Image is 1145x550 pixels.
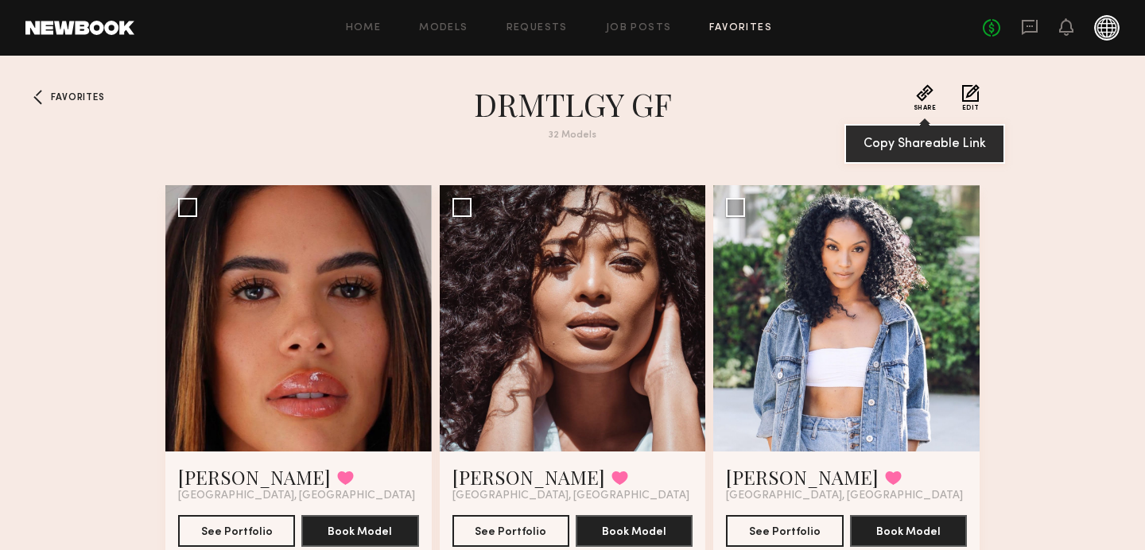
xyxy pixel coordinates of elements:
button: See Portfolio [452,515,569,547]
a: Book Model [850,524,967,537]
a: Home [346,23,382,33]
span: Share [914,105,937,111]
button: See Portfolio [726,515,843,547]
a: Job Posts [606,23,672,33]
button: Book Model [301,515,418,547]
a: Favorites [709,23,772,33]
span: Favorites [51,93,104,103]
span: [GEOGRAPHIC_DATA], [GEOGRAPHIC_DATA] [452,490,689,502]
a: [PERSON_NAME] [726,464,879,490]
a: Models [419,23,468,33]
button: See Portfolio [178,515,295,547]
span: Edit [962,105,980,111]
button: Book Model [576,515,693,547]
a: [PERSON_NAME] [178,464,331,490]
button: Edit [962,84,980,111]
a: Book Model [576,524,693,537]
a: Favorites [25,84,51,110]
a: Book Model [301,524,418,537]
span: [GEOGRAPHIC_DATA], [GEOGRAPHIC_DATA] [726,490,963,502]
div: 32 Models [286,130,859,141]
a: Requests [507,23,568,33]
a: [PERSON_NAME] [452,464,605,490]
button: Book Model [850,515,967,547]
button: Share [914,84,937,111]
h1: DRMTLGY GF [286,84,859,124]
span: [GEOGRAPHIC_DATA], [GEOGRAPHIC_DATA] [178,490,415,502]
